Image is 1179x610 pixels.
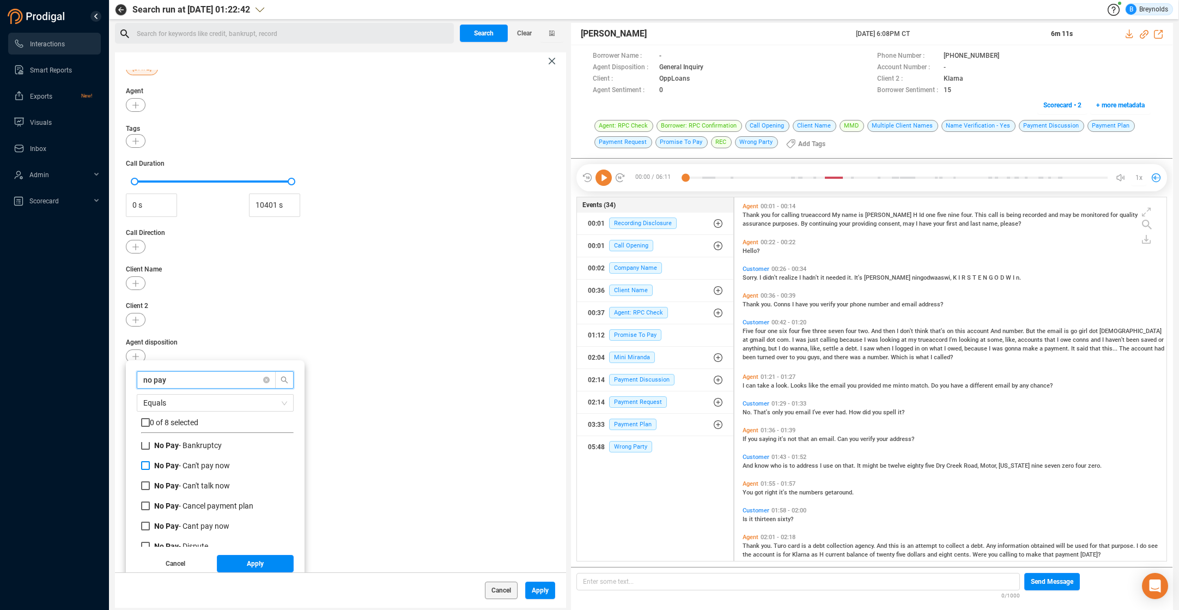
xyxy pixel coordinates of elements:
[143,374,259,386] input: Search Agent disposition
[944,345,947,352] span: I
[609,307,668,318] span: Agent: RPC Check
[930,328,947,335] span: that's
[867,354,891,361] span: number.
[1102,345,1119,352] span: this...
[1102,336,1105,343] span: I
[840,336,864,343] span: because
[1023,212,1048,219] span: recorded
[832,212,842,219] span: My
[839,220,852,227] span: your
[517,25,532,42] span: Clear
[1000,220,1021,227] span: please?
[126,159,555,168] span: Call Duration
[1057,336,1060,343] span: I
[975,212,988,219] span: This
[893,382,910,389] span: minto
[609,262,662,274] span: Company Name
[772,212,781,219] span: for
[931,354,934,361] span: I
[609,218,677,229] span: Recording Disclosure
[1006,212,1023,219] span: being
[1064,328,1071,335] span: is
[1090,96,1151,114] button: + more metadata
[30,40,65,48] span: Interactions
[577,280,733,301] button: 00:36Client Name
[987,336,1005,343] span: some,
[1060,212,1073,219] span: may
[891,354,909,361] span: Which
[30,93,52,100] span: Exports
[8,111,101,133] li: Visuals
[967,328,990,335] span: account
[983,274,989,281] span: N
[880,336,901,343] span: looking
[864,336,867,343] span: I
[126,125,140,132] span: Tags
[780,135,832,153] button: Add Tags
[1073,212,1081,219] span: be
[820,382,830,389] span: the
[1073,336,1091,343] span: conns
[767,336,777,343] span: dot
[959,336,980,343] span: looking
[854,274,864,281] span: It's
[1006,274,1013,281] span: W
[916,220,919,227] span: I
[809,220,839,227] span: continuing
[890,301,902,308] span: and
[973,274,978,281] span: T
[30,67,72,74] span: Smart Reports
[926,212,937,219] span: one
[1037,96,1087,114] button: Scorecard • 2
[785,409,795,416] span: you
[577,213,733,234] button: 00:01Recording Disclosure
[276,376,293,384] span: search
[772,409,785,416] span: only
[577,302,733,324] button: 00:37Agent: RPC Check
[126,86,555,96] span: Agent
[1158,336,1164,343] span: or
[1135,169,1142,186] span: 1x
[951,382,965,389] span: have
[958,274,962,281] span: I
[919,220,933,227] span: have
[989,345,992,352] span: I
[757,354,776,361] span: turned
[850,354,862,361] span: was
[948,212,961,219] span: nine
[761,301,774,308] span: you.
[609,329,661,341] span: Promise To Pay
[842,212,859,219] span: name
[743,274,759,281] span: Sorry.
[858,382,883,389] span: provided
[789,328,801,335] span: four
[588,371,605,389] div: 02:14
[126,228,555,238] span: Call Direction
[910,382,931,389] span: match.
[1126,336,1141,343] span: been
[14,59,92,81] a: Smart Reports
[989,274,994,281] span: G
[970,382,995,389] span: different
[898,409,904,416] span: it?
[768,345,779,352] span: but
[609,396,667,408] span: Payment Request
[8,9,68,24] img: prodigal-logo
[781,212,801,219] span: calling
[779,328,789,335] span: six
[961,212,975,219] span: four.
[773,220,801,227] span: purposes.
[965,382,970,389] span: a
[588,394,605,411] div: 02:14
[1016,274,1021,281] span: n.
[1131,345,1154,352] span: account
[14,85,92,107] a: ExportsNew!
[913,212,919,219] span: H
[30,119,52,126] span: Visuals
[8,59,101,81] li: Smart Reports
[588,237,605,255] div: 00:01
[883,382,893,389] span: me
[919,212,926,219] span: Id
[1141,336,1158,343] span: saved
[1099,328,1162,335] span: [DEMOGRAPHIC_DATA]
